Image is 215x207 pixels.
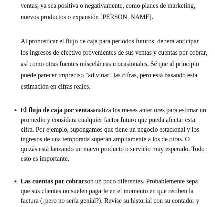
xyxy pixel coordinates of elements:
[21,106,206,162] font: analiza los meses anteriores para estimar un promedio y considera cualquier factor futuro que pue...
[183,176,215,207] div: Widget de chat
[21,178,85,185] font: Las cuentas por cobrar
[21,106,93,114] font: El flujo de caja por ventas
[21,38,207,90] font: Al pronosticar el flujo de caja para períodos futuros, deberá anticipar los ingresos de efectivo ...
[183,176,215,207] iframe: Chat Widget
